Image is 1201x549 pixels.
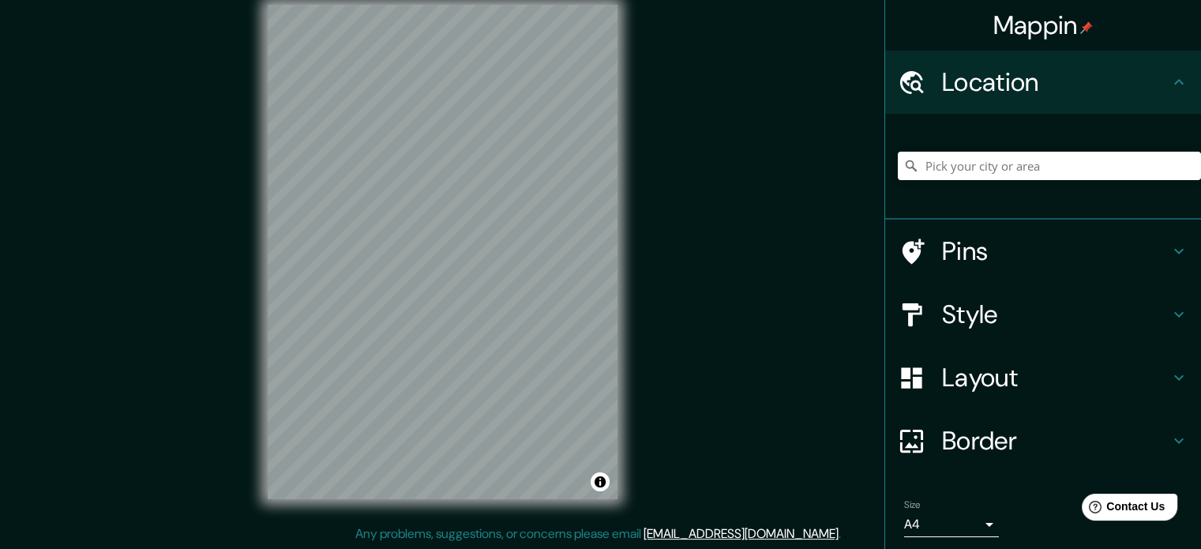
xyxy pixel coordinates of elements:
div: A4 [904,512,999,537]
img: pin-icon.png [1080,21,1093,34]
div: . [841,525,843,543]
iframe: Help widget launcher [1060,487,1184,532]
input: Pick your city or area [898,152,1201,180]
a: [EMAIL_ADDRESS][DOMAIN_NAME] [644,525,839,542]
label: Size [904,498,921,512]
p: Any problems, suggestions, or concerns please email . [355,525,841,543]
h4: Location [942,66,1169,98]
div: Layout [885,346,1201,409]
div: . [843,525,846,543]
h4: Pins [942,235,1169,267]
div: Border [885,409,1201,472]
div: Pins [885,220,1201,283]
h4: Layout [942,362,1169,393]
h4: Border [942,425,1169,457]
div: Location [885,51,1201,114]
button: Toggle attribution [591,472,610,491]
h4: Style [942,299,1169,330]
h4: Mappin [993,9,1094,41]
canvas: Map [268,5,617,499]
div: Style [885,283,1201,346]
